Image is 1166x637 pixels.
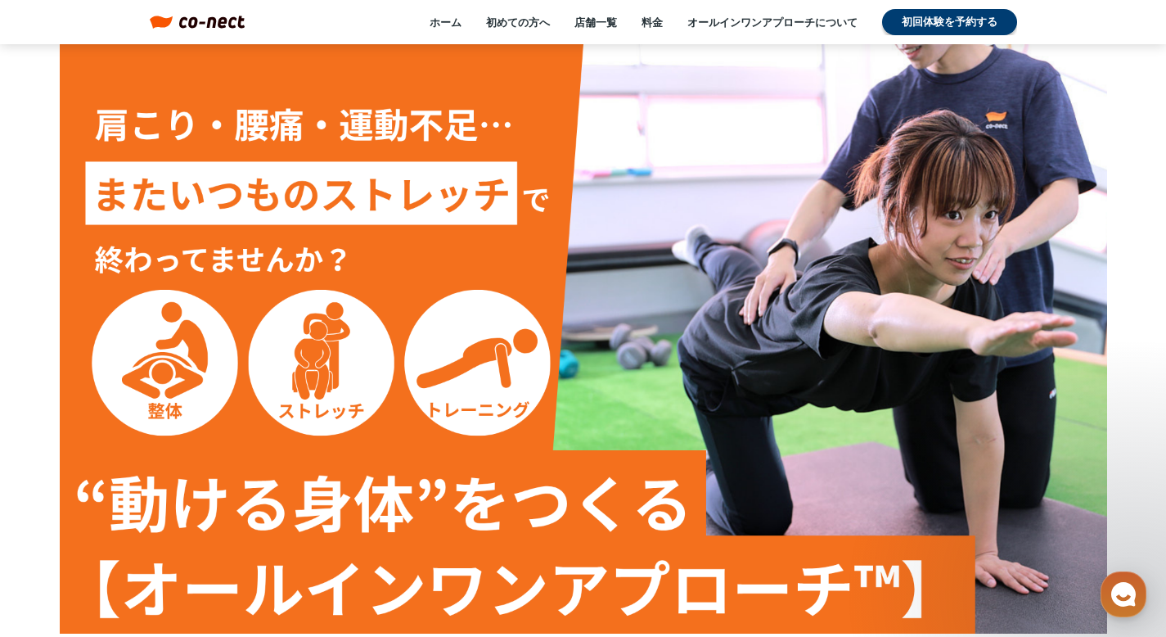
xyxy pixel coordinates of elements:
a: 初回体験を予約する [882,9,1017,35]
a: オールインワンアプローチについて [687,15,858,29]
a: 初めての方へ [486,15,550,29]
a: 料金 [642,15,663,29]
a: 店舗一覧 [574,15,617,29]
a: ホーム [430,15,461,29]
